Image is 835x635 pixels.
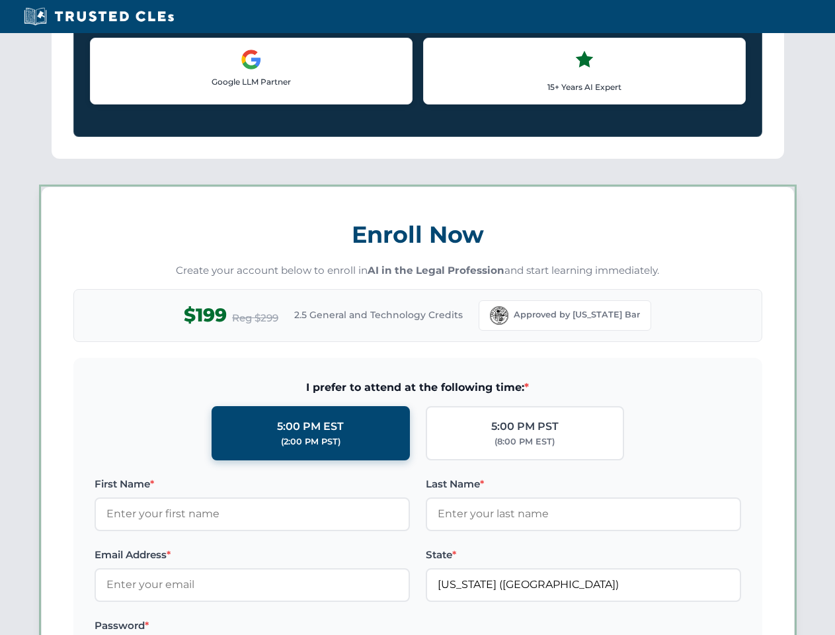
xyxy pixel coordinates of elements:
label: Password [95,618,410,634]
span: I prefer to attend at the following time: [95,379,741,396]
strong: AI in the Legal Profession [368,264,504,276]
h3: Enroll Now [73,214,762,255]
span: 2.5 General and Technology Credits [294,308,463,322]
input: Enter your last name [426,497,741,530]
label: First Name [95,476,410,492]
p: 15+ Years AI Expert [434,81,735,93]
img: Trusted CLEs [20,7,178,26]
span: Reg $299 [232,310,278,326]
input: Florida (FL) [426,568,741,601]
span: Approved by [US_STATE] Bar [514,308,640,321]
div: 5:00 PM PST [491,418,559,435]
img: Google [241,49,262,70]
div: 5:00 PM EST [277,418,344,435]
label: Email Address [95,547,410,563]
label: State [426,547,741,563]
span: $199 [184,300,227,330]
p: Google LLM Partner [101,75,401,88]
label: Last Name [426,476,741,492]
p: Create your account below to enroll in and start learning immediately. [73,263,762,278]
div: (8:00 PM EST) [495,435,555,448]
img: Florida Bar [490,306,508,325]
input: Enter your email [95,568,410,601]
input: Enter your first name [95,497,410,530]
div: (2:00 PM PST) [281,435,340,448]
